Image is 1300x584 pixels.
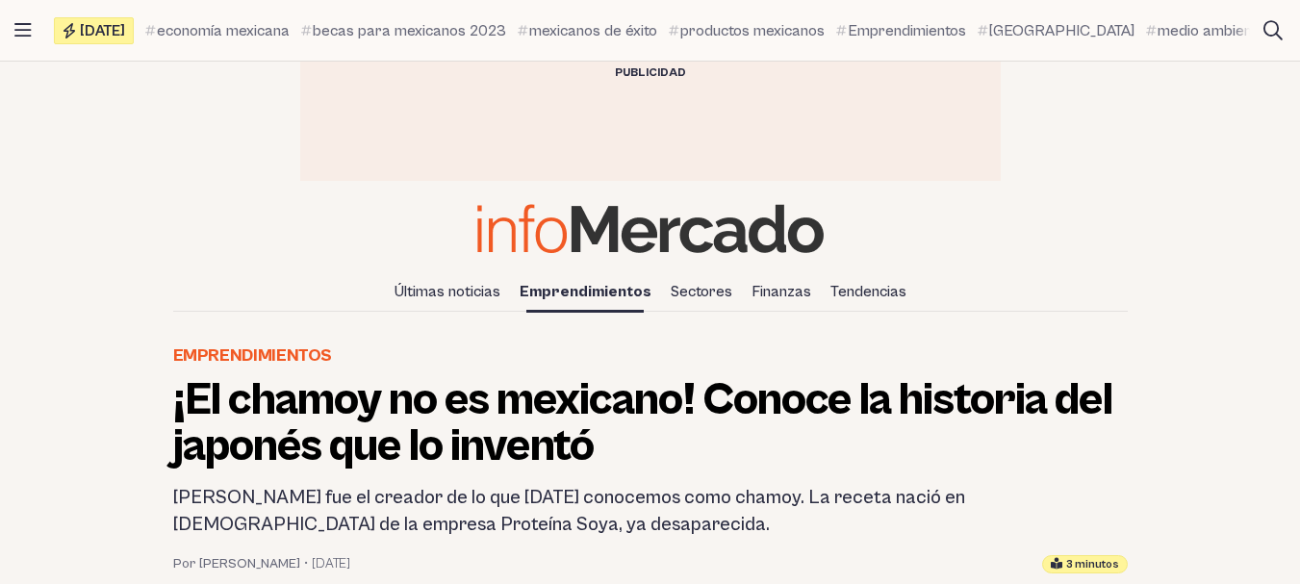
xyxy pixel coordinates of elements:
img: Infomercado México logo [477,204,824,253]
div: Tiempo estimado de lectura: 3 minutos [1042,555,1128,573]
a: [GEOGRAPHIC_DATA] [978,19,1134,42]
span: medio ambiente [1158,19,1265,42]
span: mexicanos de éxito [529,19,657,42]
span: [GEOGRAPHIC_DATA] [989,19,1134,42]
h2: [PERSON_NAME] fue el creador de lo que [DATE] conocemos como chamoy. La receta nació en [DEMOGRAP... [173,485,1128,539]
a: mexicanos de éxito [518,19,657,42]
span: becas para mexicanos 2023 [313,19,506,42]
span: [DATE] [80,23,125,38]
div: Publicidad [300,62,1001,85]
a: Por [PERSON_NAME] [173,554,300,573]
a: Finanzas [744,275,819,308]
a: Emprendimientos [173,343,333,369]
span: • [304,554,308,573]
iframe: Advertisement [300,89,1001,176]
a: Emprendimientos [836,19,966,42]
a: economía mexicana [145,19,290,42]
a: Últimas noticias [387,275,508,308]
a: productos mexicanos [669,19,825,42]
span: economía mexicana [157,19,290,42]
a: Tendencias [823,275,914,308]
a: medio ambiente [1146,19,1265,42]
span: productos mexicanos [680,19,825,42]
time: 18 febrero, 2023 20:25 [312,554,350,573]
a: becas para mexicanos 2023 [301,19,506,42]
a: Emprendimientos [512,275,659,308]
span: Emprendimientos [848,19,966,42]
h1: ¡El chamoy no es mexicano! Conoce la historia del japonés que lo inventó [173,377,1128,470]
a: Sectores [663,275,740,308]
